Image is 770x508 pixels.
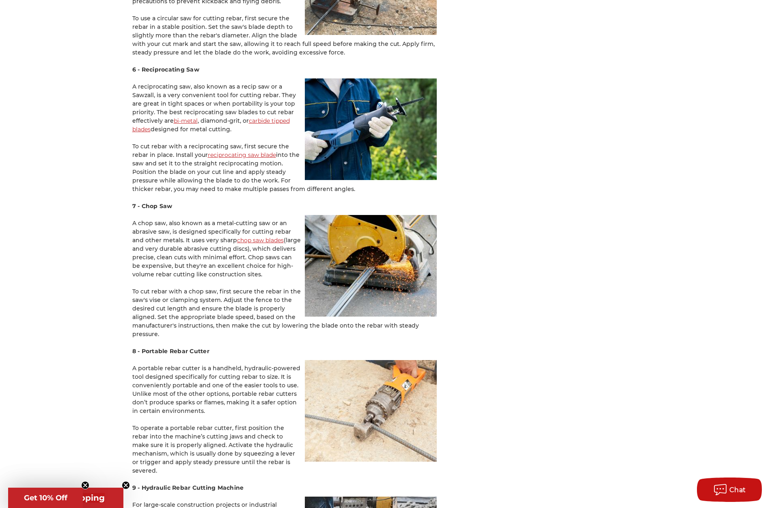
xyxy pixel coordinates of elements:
img: Working holding a reciprocating saw which can be used to cut rebar. [305,78,437,180]
h4: 9 - Hydraulic Rebar Cutting Machine [132,484,437,492]
button: Close teaser [122,481,130,489]
p: A chop saw, also known as a metal-cutting saw or an abrasive saw, is designed specifically for cu... [132,219,437,279]
h4: 8 - Portable Rebar Cutter [132,347,437,356]
button: Close teaser [81,481,89,489]
div: Get 10% OffClose teaser [8,488,83,508]
a: bi-metal [174,117,198,124]
h4: 6 - Reciprocating Saw [132,65,437,74]
p: To operate a portable rebar cutter, first position the rebar into the machine’s cutting jaws and ... [132,424,437,475]
img: Portable hydraulic rebar cutter providing a clean cut through construction steel [305,360,437,462]
span: Get 10% Off [24,493,67,502]
a: carbide tipped blades [132,117,290,133]
p: To use a circular saw for cutting rebar, first secure the rebar in a stable position. Set the saw... [132,14,437,57]
button: Chat [697,478,762,502]
div: Get Free ShippingClose teaser [8,488,123,508]
p: A portable rebar cutter is a handheld, hydraulic-powered tool designed specifically for cutting r... [132,364,437,415]
p: A reciprocating saw, also known as a recip saw or a Sawzall, is a very convenient tool for cuttin... [132,82,437,134]
h4: 7 - Chop Saw [132,202,437,211]
p: To cut rebar with a chop saw, first secure the rebar in the saw's vise or clamping system. Adjust... [132,287,437,339]
a: chop saw blades [237,237,284,244]
span: Chat [729,486,746,494]
img: Heavy-duty chop saw cutting rebar efficiently on a construction project [305,215,437,317]
a: reciprocating saw blade [208,151,276,158]
p: To cut rebar with a reciprocating saw, first secure the rebar in place. Install your into the saw... [132,142,437,193]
